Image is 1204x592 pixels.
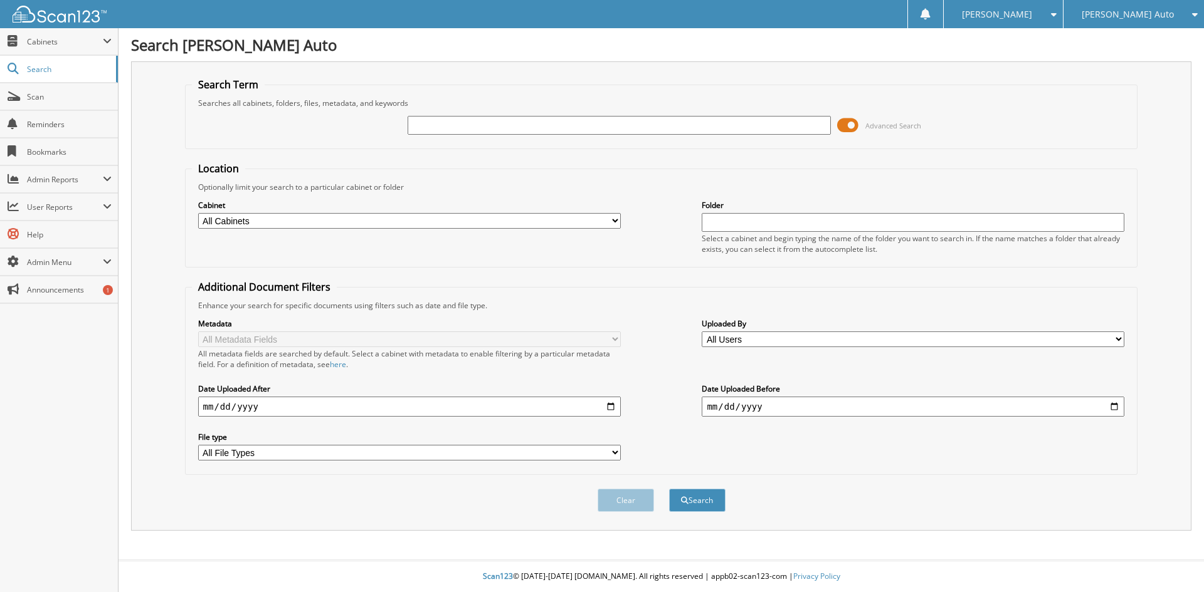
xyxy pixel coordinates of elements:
[192,182,1131,192] div: Optionally limit your search to a particular cabinet or folder
[192,78,265,91] legend: Search Term
[702,200,1124,210] label: Folder
[27,91,112,102] span: Scan
[27,284,112,295] span: Announcements
[865,121,921,130] span: Advanced Search
[598,489,654,512] button: Clear
[192,300,1131,311] div: Enhance your search for specific documents using filters such as date and file type.
[793,571,840,581] a: Privacy Policy
[198,348,621,370] div: All metadata fields are searched by default. Select a cabinet with metadata to enable filtering b...
[330,359,346,370] a: here
[702,383,1124,394] label: Date Uploaded Before
[198,383,621,394] label: Date Uploaded After
[702,397,1124,417] input: end
[27,119,112,130] span: Reminders
[27,64,110,75] span: Search
[27,174,103,185] span: Admin Reports
[962,11,1032,18] span: [PERSON_NAME]
[702,233,1124,254] div: Select a cabinet and begin typing the name of the folder you want to search in. If the name match...
[198,318,621,329] label: Metadata
[27,202,103,212] span: User Reports
[192,280,337,294] legend: Additional Document Filters
[198,397,621,417] input: start
[103,285,113,295] div: 1
[192,98,1131,108] div: Searches all cabinets, folders, files, metadata, and keywords
[483,571,513,581] span: Scan123
[669,489,726,512] button: Search
[131,34,1191,55] h1: Search [PERSON_NAME] Auto
[702,318,1124,329] label: Uploaded By
[192,162,245,175] legend: Location
[1082,11,1174,18] span: [PERSON_NAME] Auto
[119,561,1204,592] div: © [DATE]-[DATE] [DOMAIN_NAME]. All rights reserved | appb02-scan123-com |
[198,432,621,442] label: File type
[27,257,103,267] span: Admin Menu
[198,200,621,210] label: Cabinet
[27,36,103,47] span: Cabinets
[27,229,112,240] span: Help
[13,6,107,23] img: scan123-logo-white.svg
[27,147,112,157] span: Bookmarks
